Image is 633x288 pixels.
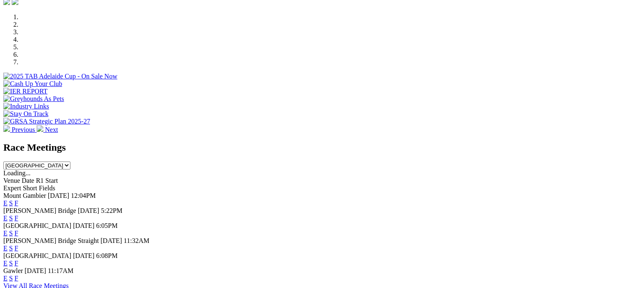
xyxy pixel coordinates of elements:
a: S [9,230,13,237]
span: Short [23,184,38,192]
a: E [3,200,8,207]
img: chevron-right-pager-white.svg [37,125,43,132]
span: Next [45,126,58,133]
span: [DATE] [78,207,100,214]
img: 2025 TAB Adelaide Cup - On Sale Now [3,73,118,80]
span: Mount Gambier [3,192,46,199]
span: R1 Start [36,177,58,184]
a: F [15,245,18,252]
span: 5:22PM [101,207,123,214]
span: [DATE] [25,267,46,274]
img: Stay On Track [3,110,48,118]
a: E [3,275,8,282]
a: F [15,275,18,282]
span: [PERSON_NAME] Bridge Straight [3,237,99,244]
a: Next [37,126,58,133]
a: S [9,245,13,252]
span: 6:05PM [96,222,118,229]
span: Fields [39,184,55,192]
h2: Race Meetings [3,142,630,153]
span: [DATE] [73,222,95,229]
span: [GEOGRAPHIC_DATA] [3,222,71,229]
a: E [3,215,8,222]
span: [DATE] [73,252,95,259]
span: Date [22,177,34,184]
span: 12:04PM [71,192,96,199]
span: 11:17AM [48,267,74,274]
span: Previous [12,126,35,133]
img: Greyhounds As Pets [3,95,64,103]
img: Cash Up Your Club [3,80,62,88]
span: [GEOGRAPHIC_DATA] [3,252,71,259]
span: 6:08PM [96,252,118,259]
a: S [9,215,13,222]
a: F [15,230,18,237]
a: E [3,245,8,252]
span: Gawler [3,267,23,274]
a: F [15,200,18,207]
span: [DATE] [48,192,70,199]
a: F [15,260,18,267]
a: S [9,275,13,282]
img: IER REPORT [3,88,48,95]
span: Expert [3,184,21,192]
a: Previous [3,126,37,133]
span: [DATE] [100,237,122,244]
span: [PERSON_NAME] Bridge [3,207,76,214]
a: S [9,260,13,267]
a: F [15,215,18,222]
a: S [9,200,13,207]
img: GRSA Strategic Plan 2025-27 [3,118,90,125]
a: E [3,260,8,267]
span: Venue [3,177,20,184]
span: 11:32AM [124,237,150,244]
img: Industry Links [3,103,49,110]
a: E [3,230,8,237]
span: Loading... [3,169,30,177]
img: chevron-left-pager-white.svg [3,125,10,132]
